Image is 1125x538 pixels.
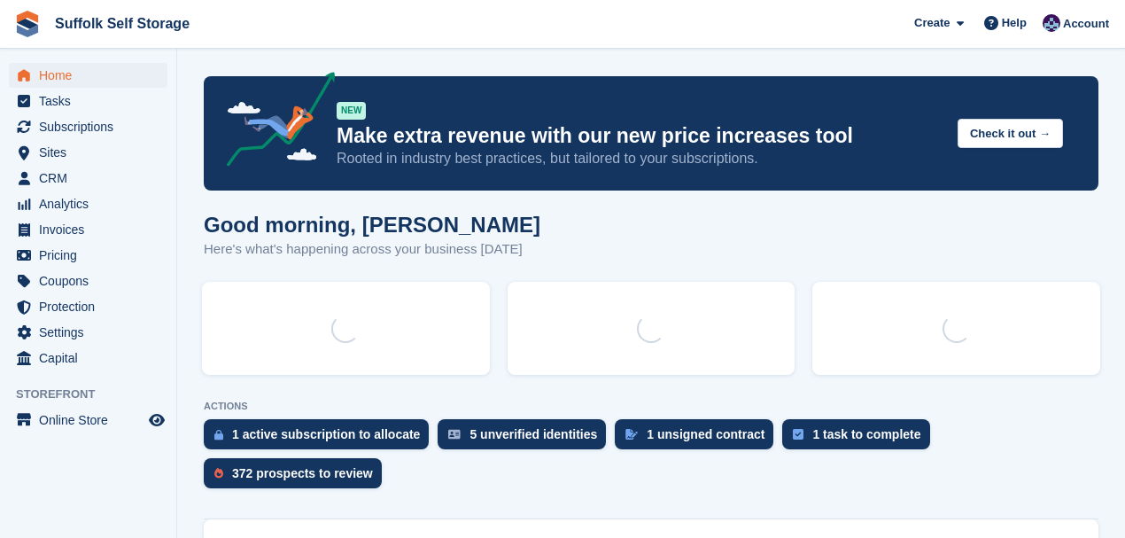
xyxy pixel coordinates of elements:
p: ACTIONS [204,401,1098,412]
div: 372 prospects to review [232,466,373,480]
a: 1 task to complete [782,419,938,458]
a: 1 active subscription to allocate [204,419,438,458]
p: Here's what's happening across your business [DATE] [204,239,540,260]
a: menu [9,191,167,216]
img: price-adjustments-announcement-icon-8257ccfd72463d97f412b2fc003d46551f7dbcb40ab6d574587a9cd5c0d94... [212,72,336,173]
a: menu [9,408,167,433]
a: menu [9,166,167,191]
p: Rooted in industry best practices, but tailored to your subscriptions. [337,149,943,168]
span: Protection [39,294,145,319]
a: 372 prospects to review [204,458,391,497]
a: menu [9,346,167,370]
a: Suffolk Self Storage [48,9,197,38]
span: Pricing [39,243,145,268]
span: Home [39,63,145,88]
img: verify_identity-adf6edd0f0f0b5bbfe63781bf79b02c33cf7c696d77639b501bdc392416b5a36.svg [448,429,461,440]
a: Preview store [146,409,167,431]
button: Check it out → [958,119,1063,148]
a: menu [9,140,167,165]
div: 5 unverified identities [469,427,597,441]
img: William Notcutt [1043,14,1060,32]
span: Subscriptions [39,114,145,139]
span: Create [914,14,950,32]
img: stora-icon-8386f47178a22dfd0bd8f6a31ec36ba5ce8667c1dd55bd0f319d3a0aa187defe.svg [14,11,41,37]
a: menu [9,320,167,345]
span: Online Store [39,408,145,433]
span: Analytics [39,191,145,216]
span: Tasks [39,89,145,113]
img: contract_signature_icon-13c848040528278c33f63329250d36e43548de30e8caae1d1a13099fd9432cc5.svg [625,429,638,440]
h1: Good morning, [PERSON_NAME] [204,213,540,237]
a: menu [9,269,167,293]
img: active_subscription_to_allocate_icon-d502201f5373d7db506a760aba3b589e785aa758c864c3986d89f69b8ff3... [214,429,223,441]
a: menu [9,63,167,88]
a: menu [9,243,167,268]
a: 5 unverified identities [438,419,615,458]
div: 1 task to complete [812,427,920,441]
span: Capital [39,346,145,370]
span: Coupons [39,269,145,293]
a: menu [9,114,167,139]
span: Account [1063,15,1109,33]
span: CRM [39,166,145,191]
div: NEW [337,102,366,120]
a: menu [9,294,167,319]
span: Sites [39,140,145,165]
a: menu [9,89,167,113]
span: Invoices [39,217,145,242]
img: task-75834270c22a3079a89374b754ae025e5fb1db73e45f91037f5363f120a921f8.svg [793,429,803,440]
a: 1 unsigned contract [615,419,782,458]
div: 1 unsigned contract [647,427,764,441]
a: menu [9,217,167,242]
span: Help [1002,14,1027,32]
span: Storefront [16,386,176,403]
img: prospect-51fa495bee0391a8d652442698ab0144808aea92771e9ea1ae160a38d050c398.svg [214,468,223,479]
span: Settings [39,320,145,345]
div: 1 active subscription to allocate [232,427,420,441]
p: Make extra revenue with our new price increases tool [337,123,943,149]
